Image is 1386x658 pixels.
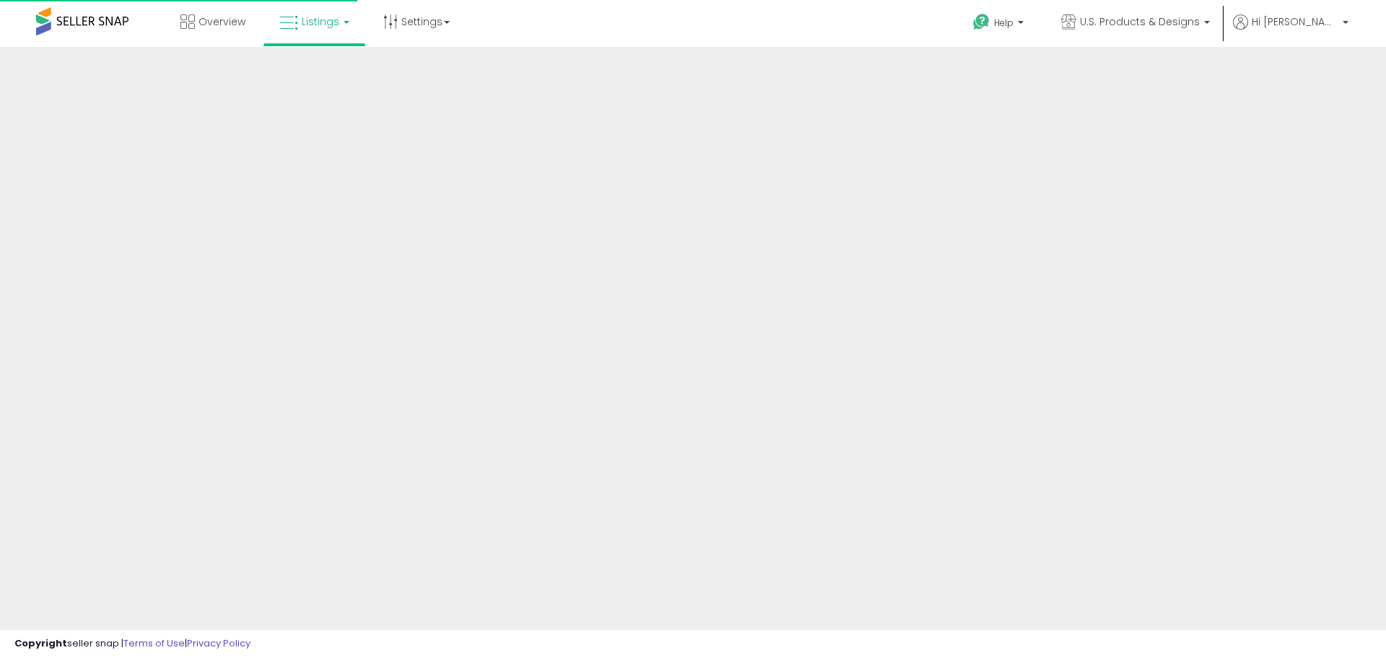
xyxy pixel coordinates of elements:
span: Listings [302,14,339,29]
a: Privacy Policy [187,636,250,650]
i: Get Help [972,13,990,31]
span: U.S. Products & Designs [1080,14,1200,29]
a: Hi [PERSON_NAME] [1233,14,1348,47]
a: Help [962,2,1038,47]
span: Overview [199,14,245,29]
span: Help [994,17,1014,29]
strong: Copyright [14,636,67,650]
div: seller snap | | [14,637,250,651]
span: Hi [PERSON_NAME] [1252,14,1338,29]
a: Terms of Use [123,636,185,650]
